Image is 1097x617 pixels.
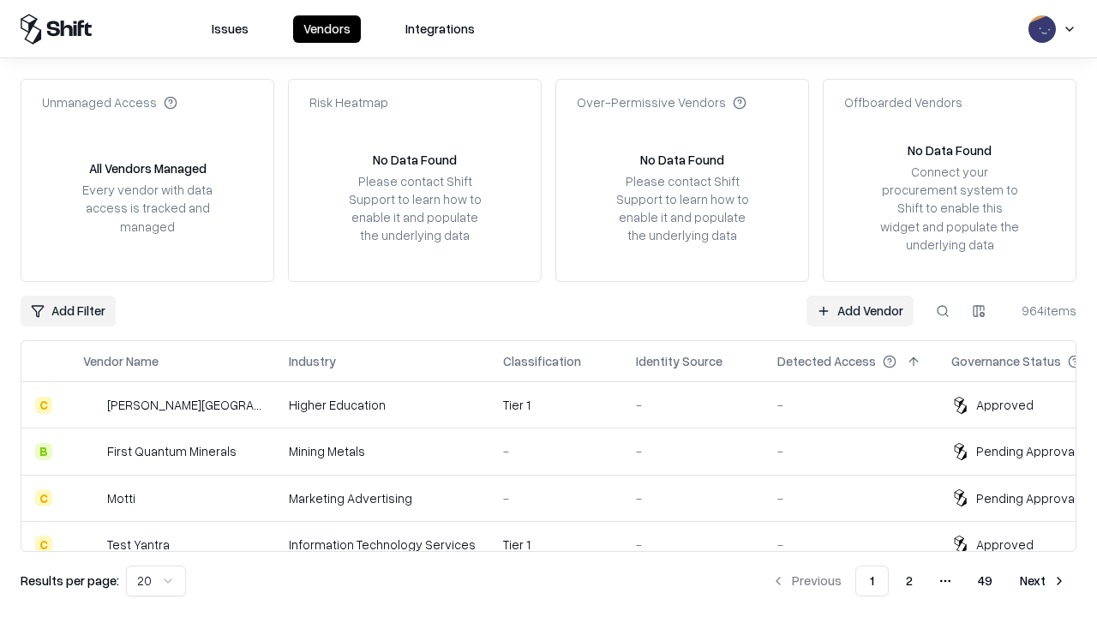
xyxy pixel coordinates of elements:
[908,141,992,159] div: No Data Found
[636,442,750,460] div: -
[289,489,476,507] div: Marketing Advertising
[777,352,876,370] div: Detected Access
[976,489,1077,507] div: Pending Approval
[289,442,476,460] div: Mining Metals
[1010,566,1076,596] button: Next
[503,536,608,554] div: Tier 1
[777,442,924,460] div: -
[777,489,924,507] div: -
[777,536,924,554] div: -
[976,536,1034,554] div: Approved
[21,296,116,326] button: Add Filter
[83,536,100,553] img: Test Yantra
[201,15,259,43] button: Issues
[289,396,476,414] div: Higher Education
[35,536,52,553] div: C
[35,489,52,506] div: C
[42,93,177,111] div: Unmanaged Access
[83,443,100,460] img: First Quantum Minerals
[577,93,746,111] div: Over-Permissive Vendors
[503,352,581,370] div: Classification
[892,566,926,596] button: 2
[878,163,1021,254] div: Connect your procurement system to Shift to enable this widget and populate the underlying data
[373,151,457,169] div: No Data Found
[21,572,119,590] p: Results per page:
[89,159,207,177] div: All Vendors Managed
[107,396,261,414] div: [PERSON_NAME][GEOGRAPHIC_DATA]
[293,15,361,43] button: Vendors
[964,566,1006,596] button: 49
[951,352,1061,370] div: Governance Status
[503,396,608,414] div: Tier 1
[976,442,1077,460] div: Pending Approval
[289,352,336,370] div: Industry
[83,352,159,370] div: Vendor Name
[107,489,135,507] div: Motti
[289,536,476,554] div: Information Technology Services
[35,397,52,414] div: C
[344,172,486,245] div: Please contact Shift Support to learn how to enable it and populate the underlying data
[636,352,722,370] div: Identity Source
[76,181,219,235] div: Every vendor with data access is tracked and managed
[636,536,750,554] div: -
[309,93,388,111] div: Risk Heatmap
[83,489,100,506] img: Motti
[806,296,914,326] a: Add Vendor
[976,396,1034,414] div: Approved
[761,566,1076,596] nav: pagination
[611,172,753,245] div: Please contact Shift Support to learn how to enable it and populate the underlying data
[503,489,608,507] div: -
[640,151,724,169] div: No Data Found
[83,397,100,414] img: Reichman University
[855,566,889,596] button: 1
[844,93,962,111] div: Offboarded Vendors
[636,396,750,414] div: -
[107,536,170,554] div: Test Yantra
[1008,302,1076,320] div: 964 items
[636,489,750,507] div: -
[35,443,52,460] div: B
[107,442,237,460] div: First Quantum Minerals
[503,442,608,460] div: -
[777,396,924,414] div: -
[395,15,485,43] button: Integrations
